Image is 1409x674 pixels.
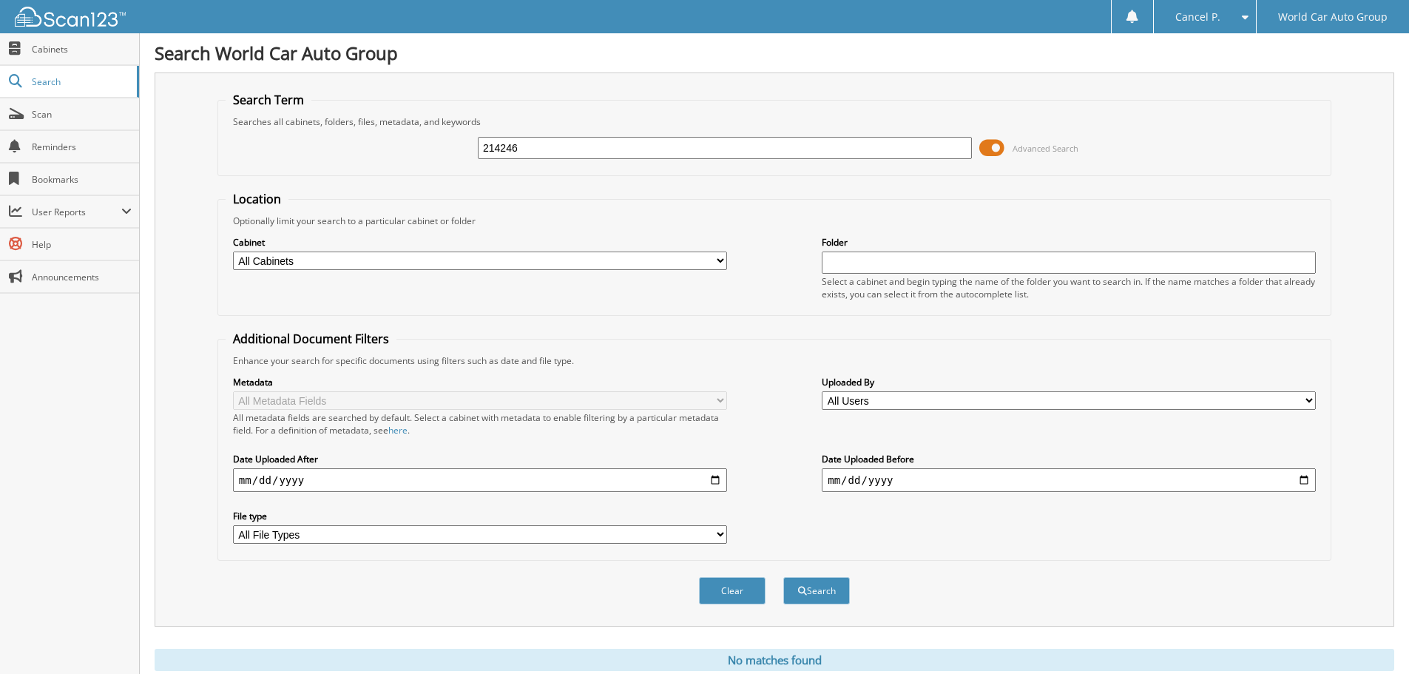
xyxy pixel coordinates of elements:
[32,43,132,55] span: Cabinets
[822,376,1316,388] label: Uploaded By
[233,236,727,249] label: Cabinet
[32,206,121,218] span: User Reports
[155,649,1394,671] div: No matches found
[32,75,129,88] span: Search
[233,376,727,388] label: Metadata
[226,92,311,108] legend: Search Term
[226,191,288,207] legend: Location
[155,41,1394,65] h1: Search World Car Auto Group
[226,331,396,347] legend: Additional Document Filters
[233,453,727,465] label: Date Uploaded After
[233,411,727,437] div: All metadata fields are searched by default. Select a cabinet with metadata to enable filtering b...
[699,577,766,604] button: Clear
[783,577,850,604] button: Search
[226,115,1323,128] div: Searches all cabinets, folders, files, metadata, and keywords
[32,271,132,283] span: Announcements
[32,238,132,251] span: Help
[15,7,126,27] img: scan123-logo-white.svg
[822,453,1316,465] label: Date Uploaded Before
[1278,13,1388,21] span: World Car Auto Group
[822,468,1316,492] input: end
[32,173,132,186] span: Bookmarks
[226,215,1323,227] div: Optionally limit your search to a particular cabinet or folder
[1175,13,1220,21] span: Cancel P.
[226,354,1323,367] div: Enhance your search for specific documents using filters such as date and file type.
[233,510,727,522] label: File type
[822,236,1316,249] label: Folder
[233,468,727,492] input: start
[32,108,132,121] span: Scan
[32,141,132,153] span: Reminders
[1013,143,1078,154] span: Advanced Search
[388,424,408,437] a: here
[822,275,1316,300] div: Select a cabinet and begin typing the name of the folder you want to search in. If the name match...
